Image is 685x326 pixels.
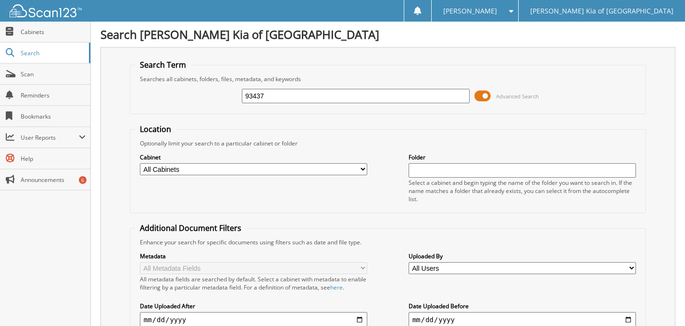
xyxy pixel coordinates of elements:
[21,91,86,99] span: Reminders
[21,70,86,78] span: Scan
[409,252,636,260] label: Uploaded By
[21,49,84,57] span: Search
[140,252,368,260] label: Metadata
[496,93,539,100] span: Advanced Search
[21,133,79,142] span: User Reports
[637,280,685,326] iframe: Chat Widget
[140,275,368,291] div: All metadata fields are searched by default. Select a cabinet with metadata to enable filtering b...
[21,28,86,36] span: Cabinets
[135,124,176,134] legend: Location
[135,139,641,147] div: Optionally limit your search to a particular cabinet or folder
[409,302,636,310] label: Date Uploaded Before
[135,75,641,83] div: Searches all cabinets, folders, files, metadata, and keywords
[21,155,86,163] span: Help
[79,176,87,184] div: 6
[10,4,82,17] img: scan123-logo-white.svg
[330,283,343,291] a: here
[140,153,368,161] label: Cabinet
[409,179,636,203] div: Select a cabinet and begin typing the name of the folder you want to search in. If the name match...
[21,112,86,121] span: Bookmarks
[530,8,673,14] span: [PERSON_NAME] Kia of [GEOGRAPHIC_DATA]
[409,153,636,161] label: Folder
[21,176,86,184] span: Announcements
[443,8,497,14] span: [PERSON_NAME]
[135,223,246,233] legend: Additional Document Filters
[140,302,368,310] label: Date Uploaded After
[100,26,675,42] h1: Search [PERSON_NAME] Kia of [GEOGRAPHIC_DATA]
[135,238,641,246] div: Enhance your search for specific documents using filters such as date and file type.
[135,60,191,70] legend: Search Term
